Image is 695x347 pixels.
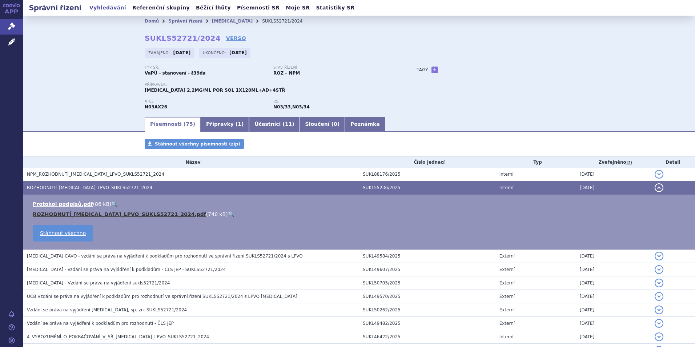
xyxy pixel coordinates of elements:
[499,267,515,272] span: Externí
[576,303,651,317] td: [DATE]
[273,65,395,70] p: Stav řízení:
[576,263,651,276] td: [DATE]
[145,88,285,93] span: [MEDICAL_DATA] 2,2MG/ML POR SOL 1X120ML+AD+4STŘ
[33,211,688,218] li: ( )
[33,200,688,208] li: ( )
[95,201,109,207] span: 86 kB
[576,249,651,263] td: [DATE]
[496,157,576,168] th: Typ
[33,225,93,242] a: Stáhnout všechno
[499,307,515,312] span: Externí
[655,183,663,192] button: detail
[655,252,663,260] button: detail
[499,185,514,190] span: Interní
[314,3,357,13] a: Statistiky SŘ
[359,263,496,276] td: SUKL49607/2025
[499,280,515,286] span: Externí
[203,50,228,56] span: Ukončeno:
[145,139,244,149] a: Stáhnout všechny písemnosti (zip)
[27,294,297,299] span: UCB Vzdání se práva na vyjádření k podkladům pro rozhodnutí ve správní řízení SUKLS52721/2024 s L...
[359,249,496,263] td: SUKL49584/2025
[27,185,152,190] span: ROZHODNUTÍ_FINTEPLA_LPVO_SUKLS52721_2024
[148,50,171,56] span: Zahájeno:
[576,168,651,181] td: [DATE]
[27,334,209,339] span: 4_VYROZUMĚNÍ_O_POKRAČOVÁNÍ_V_SŘ_FINTEPLA_LPVO_SUKLS52721_2024
[194,3,233,13] a: Běžící lhůty
[23,157,359,168] th: Název
[499,334,514,339] span: Interní
[345,117,385,132] a: Poznámka
[359,330,496,344] td: SUKL46422/2025
[284,3,312,13] a: Moje SŘ
[27,267,226,272] span: Fintepla - vzdání se práva na vyjádření k podkladům - ČLS JEP - SUKLS52721/2024
[27,254,303,259] span: FINTEPLA CAVO - vzdání se práva na vyjádření k podkladům pro rozhodnutí ve správní řízení SUKLS52...
[145,99,266,104] p: ATC:
[626,160,632,165] abbr: (?)
[87,3,128,13] a: Vyhledávání
[499,254,515,259] span: Externí
[359,157,496,168] th: Číslo jednací
[300,117,345,132] a: Sloučení (0)
[292,104,310,109] strong: fenfluramin k přídatné léčbě epileptických záchvatů spojených s Lennoxovým-Gastautovým syndromem
[499,321,515,326] span: Externí
[431,67,438,73] a: +
[499,294,515,299] span: Externí
[228,211,234,217] a: 🔍
[262,16,312,27] li: SUKLS52721/2024
[655,279,663,287] button: detail
[359,181,496,195] td: SUKL55236/2025
[208,211,226,217] span: 740 kB
[655,292,663,301] button: detail
[655,332,663,341] button: detail
[145,117,201,132] a: Písemnosti (75)
[249,117,300,132] a: Účastníci (11)
[576,330,651,344] td: [DATE]
[226,35,246,42] a: VERSO
[655,170,663,179] button: detail
[145,19,159,24] a: Domů
[27,172,164,177] span: NPM_ROZHODNUTÍ_FINTEPLA_LPVO_SUKLS52721_2024
[359,303,496,317] td: SUKL50262/2025
[273,99,395,104] p: RS:
[229,50,247,55] strong: [DATE]
[145,83,402,87] p: Přípravek:
[145,71,206,76] strong: VaPÚ - stanovení - §39da
[33,211,206,217] a: ROZHODNUTÍ_[MEDICAL_DATA]_LPVO_SUKLS52721_2024.pdf
[235,3,282,13] a: Písemnosti SŘ
[33,201,93,207] a: Protokol podpisů.pdf
[130,3,192,13] a: Referenční skupiny
[173,50,191,55] strong: [DATE]
[273,99,402,110] div: ,
[273,71,300,76] strong: ROZ – NPM
[238,121,241,127] span: 1
[168,19,202,24] a: Správní řízení
[359,168,496,181] td: SUKL88176/2025
[651,157,695,168] th: Detail
[186,121,193,127] span: 75
[576,276,651,290] td: [DATE]
[111,201,117,207] a: 🔍
[417,65,428,74] h3: Tagy
[212,19,253,24] a: [MEDICAL_DATA]
[499,172,514,177] span: Interní
[27,307,187,312] span: Vzdání se práva na vyjádření FINTEPLA, sp. zn. SUKLS52721/2024
[359,317,496,330] td: SUKL49482/2025
[201,117,249,132] a: Přípravky (1)
[655,319,663,328] button: detail
[334,121,337,127] span: 0
[145,34,221,43] strong: SUKLS52721/2024
[576,181,651,195] td: [DATE]
[359,276,496,290] td: SUKL50705/2025
[27,321,174,326] span: Vzdání se práva na vyjádření k podkladům pro rozhodnutí - ČLS JEP
[273,104,291,109] strong: fenfluramin
[145,65,266,70] p: Typ SŘ:
[285,121,292,127] span: 11
[576,157,651,168] th: Zveřejněno
[145,104,167,109] strong: FENFLURAMIN
[359,290,496,303] td: SUKL49570/2025
[23,3,87,13] h2: Správní řízení
[576,317,651,330] td: [DATE]
[655,265,663,274] button: detail
[27,280,170,286] span: FINTEPLA - Vzdání se práva na vyjádření sukls52721/2024
[155,141,240,147] span: Stáhnout všechny písemnosti (zip)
